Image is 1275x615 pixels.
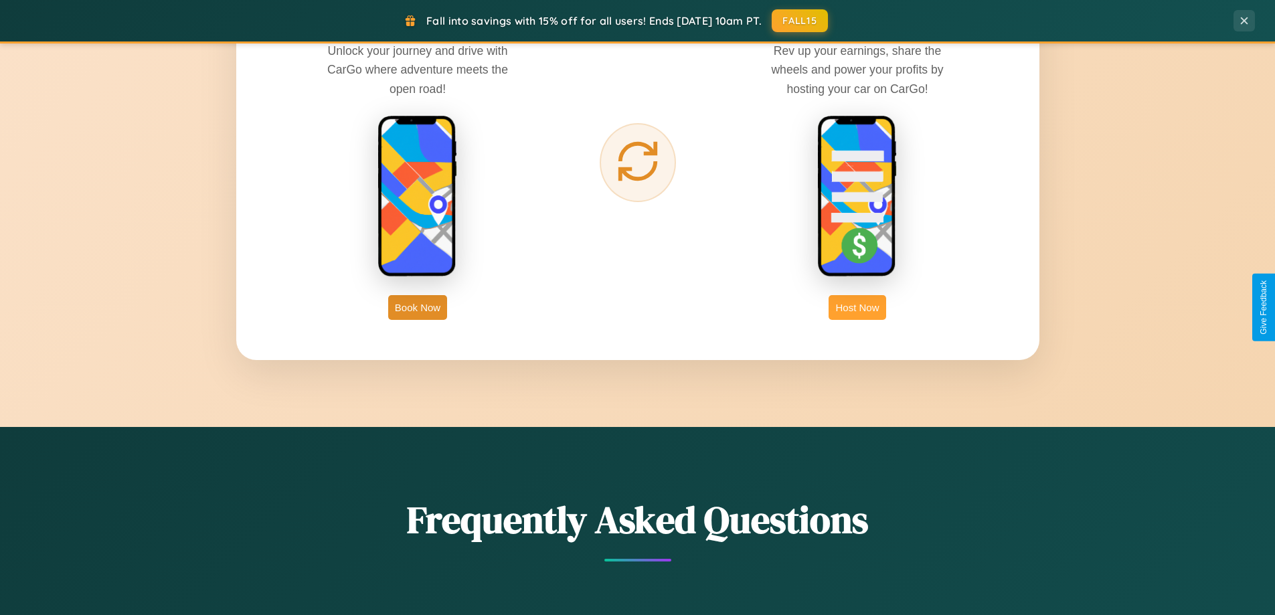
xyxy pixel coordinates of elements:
button: Host Now [829,295,885,320]
span: Fall into savings with 15% off for all users! Ends [DATE] 10am PT. [426,14,762,27]
div: Give Feedback [1259,280,1268,335]
p: Rev up your earnings, share the wheels and power your profits by hosting your car on CarGo! [757,41,958,98]
button: FALL15 [772,9,828,32]
button: Book Now [388,295,447,320]
h2: Frequently Asked Questions [236,494,1039,545]
p: Unlock your journey and drive with CarGo where adventure meets the open road! [317,41,518,98]
img: host phone [817,115,898,278]
img: rent phone [377,115,458,278]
